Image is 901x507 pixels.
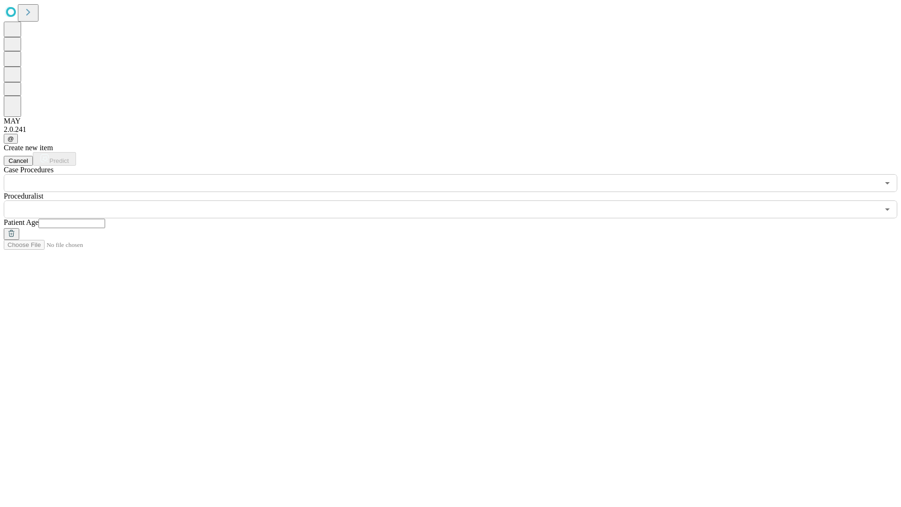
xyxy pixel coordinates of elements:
[4,156,33,166] button: Cancel
[33,152,76,166] button: Predict
[49,157,69,164] span: Predict
[8,157,28,164] span: Cancel
[4,166,53,174] span: Scheduled Procedure
[4,134,18,144] button: @
[4,192,43,200] span: Proceduralist
[4,125,897,134] div: 2.0.241
[4,144,53,152] span: Create new item
[881,203,894,216] button: Open
[4,218,38,226] span: Patient Age
[4,117,897,125] div: MAY
[8,135,14,142] span: @
[881,177,894,190] button: Open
